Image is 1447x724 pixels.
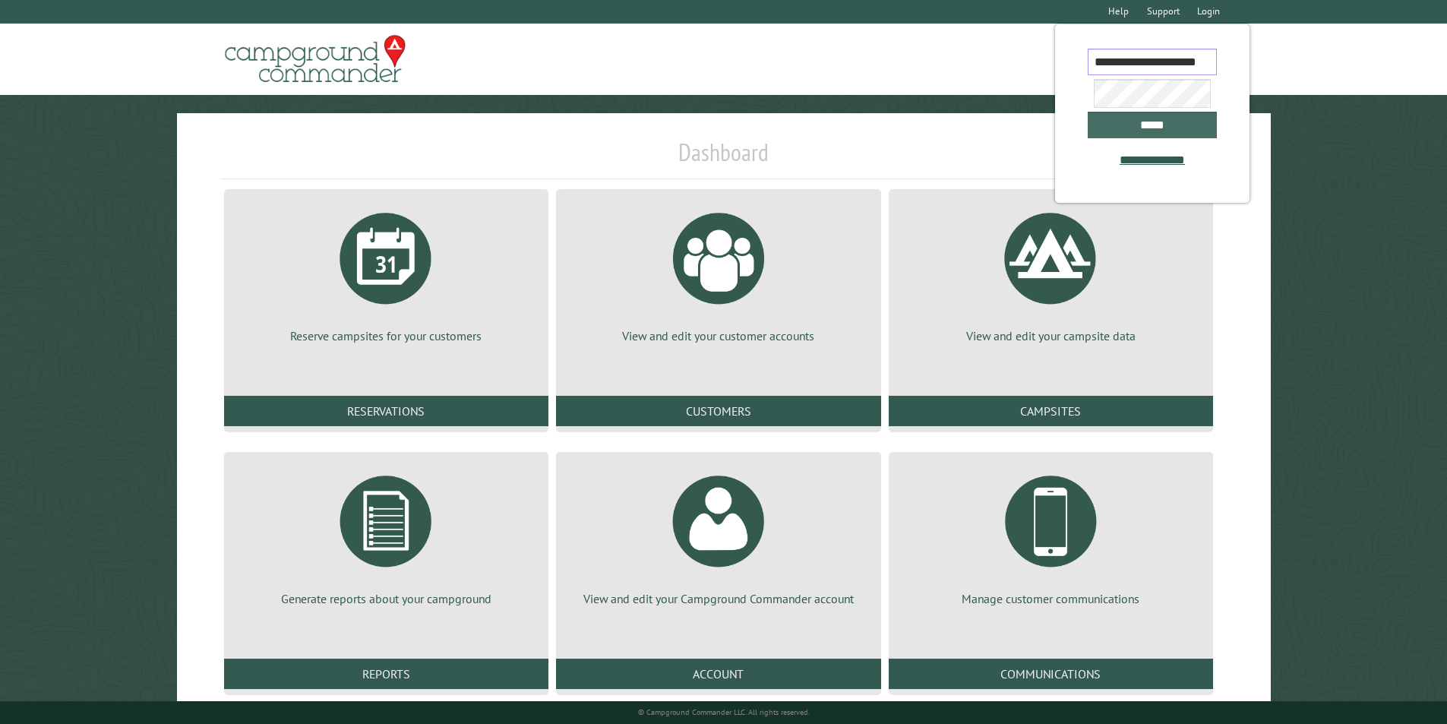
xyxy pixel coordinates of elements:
a: View and edit your customer accounts [574,201,862,344]
p: Reserve campsites for your customers [242,327,530,344]
a: Reports [224,659,548,689]
p: Manage customer communications [907,590,1195,607]
a: View and edit your campsite data [907,201,1195,344]
a: Account [556,659,880,689]
p: View and edit your campsite data [907,327,1195,344]
a: Generate reports about your campground [242,464,530,607]
p: View and edit your Campground Commander account [574,590,862,607]
img: Campground Commander [220,30,410,89]
p: Generate reports about your campground [242,590,530,607]
a: Campsites [889,396,1213,426]
a: Communications [889,659,1213,689]
h1: Dashboard [220,138,1227,179]
a: Customers [556,396,880,426]
a: View and edit your Campground Commander account [574,464,862,607]
p: View and edit your customer accounts [574,327,862,344]
a: Manage customer communications [907,464,1195,607]
a: Reservations [224,396,548,426]
a: Reserve campsites for your customers [242,201,530,344]
small: © Campground Commander LLC. All rights reserved. [638,707,810,717]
